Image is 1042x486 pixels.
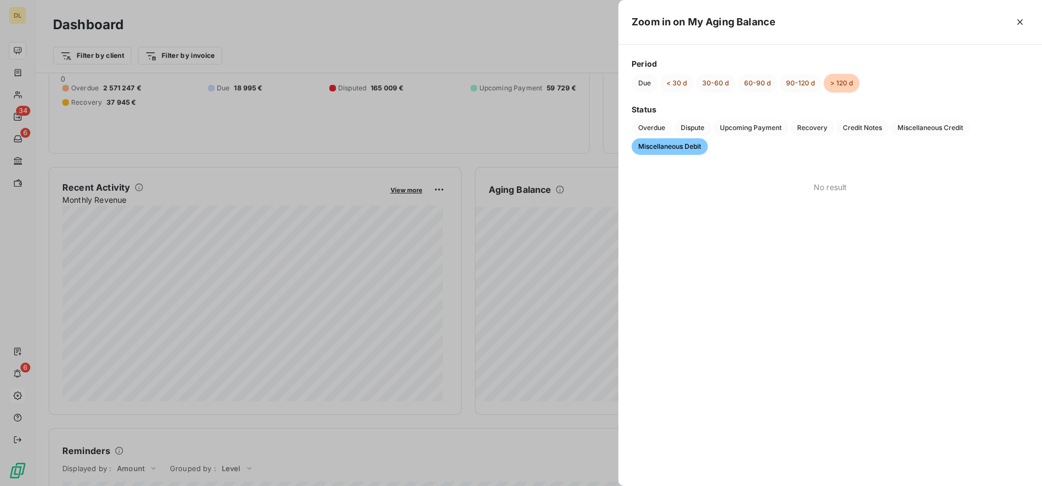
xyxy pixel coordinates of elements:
button: > 120 d [824,74,859,93]
button: 60-90 d [738,74,777,93]
button: 30-60 d [696,74,735,93]
button: Dispute [674,120,711,136]
button: Overdue [632,120,672,136]
span: Period [632,58,1029,69]
button: Upcoming Payment [713,120,788,136]
button: < 30 d [660,74,693,93]
iframe: Intercom live chat [1004,449,1031,475]
span: No result [814,181,847,193]
span: Status [632,104,1029,115]
button: Miscellaneous Credit [891,120,970,136]
h5: Zoom in on My Aging Balance [632,14,776,30]
button: Credit Notes [836,120,889,136]
button: 90-120 d [779,74,821,93]
button: Recovery [790,120,834,136]
button: Due [632,74,658,93]
button: Miscellaneous Debit [632,138,708,155]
